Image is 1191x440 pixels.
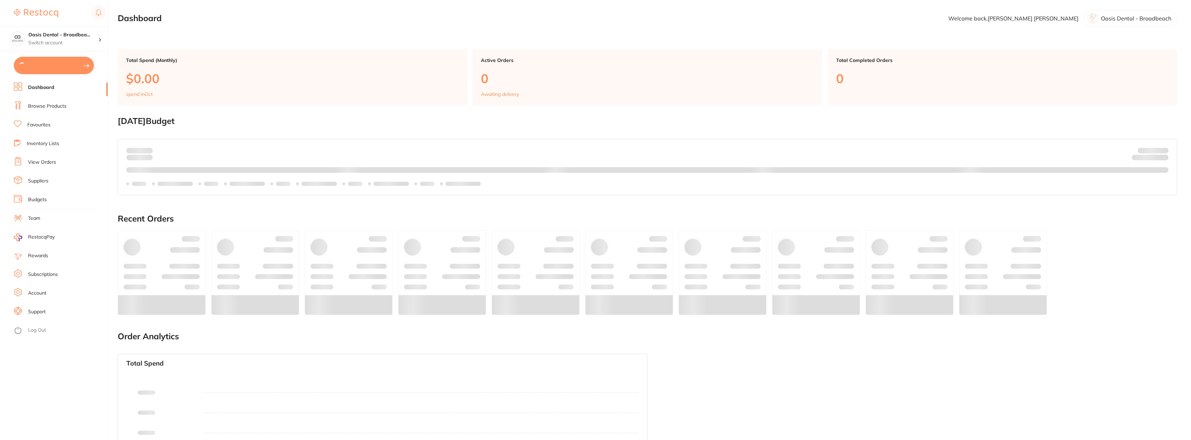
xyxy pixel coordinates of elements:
p: Switch account [28,39,98,46]
a: Inventory Lists [27,140,59,147]
img: Oasis Dental - Broadbeach [11,32,25,46]
a: Total Completed Orders0 [828,49,1177,105]
p: Labels [276,181,290,187]
p: Labels [420,181,435,187]
p: Total Completed Orders [836,57,1169,63]
a: Browse Products [28,103,66,110]
p: Spent: [126,147,153,153]
p: Welcome back, [PERSON_NAME] [PERSON_NAME] [948,15,1078,21]
button: Log Out [14,325,106,336]
a: Total Spend (Monthly)$0.00spend inOct [118,49,467,105]
p: Labels extended [446,181,481,187]
a: Rewards [28,252,48,259]
h2: Dashboard [118,14,162,23]
a: Team [28,215,40,222]
p: Labels [204,181,218,187]
strong: $NaN [1155,147,1168,153]
img: RestocqPay [14,233,22,241]
p: 0 [836,71,1169,86]
h2: Order Analytics [118,332,1177,341]
a: Favourites [27,122,51,128]
p: Labels extended [374,181,409,187]
strong: $0.00 [1156,156,1168,162]
p: Total Spend (Monthly) [126,57,459,63]
p: Budget: [1138,147,1168,153]
a: Restocq Logo [14,5,58,21]
a: Budgets [28,196,47,203]
p: Awaiting delivery [481,91,519,97]
a: Suppliers [28,178,48,185]
h3: Total Spend [126,360,164,367]
p: Labels [132,181,146,187]
p: $0.00 [126,71,459,86]
p: Labels extended [158,181,193,187]
a: Dashboard [28,84,54,91]
h2: Recent Orders [118,214,1177,224]
p: Labels [348,181,362,187]
strong: $0.00 [141,147,153,153]
p: Remaining: [1132,153,1168,162]
a: Subscriptions [28,271,58,278]
img: Restocq Logo [14,9,58,17]
span: RestocqPay [28,234,55,241]
p: 0 [481,71,814,86]
p: Labels extended [302,181,337,187]
h4: Oasis Dental - Broadbeach [28,32,98,38]
p: spend in Oct [126,91,153,97]
a: Account [28,290,46,297]
a: Active Orders0Awaiting delivery [473,49,822,105]
a: RestocqPay [14,233,55,241]
p: Oasis Dental - Broadbeach [1101,15,1171,21]
a: Log Out [28,327,46,334]
h2: [DATE] Budget [118,116,1177,126]
p: Labels extended [230,181,265,187]
a: Support [28,308,46,315]
p: Active Orders [481,57,814,63]
p: month [126,153,153,162]
a: View Orders [28,159,56,166]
